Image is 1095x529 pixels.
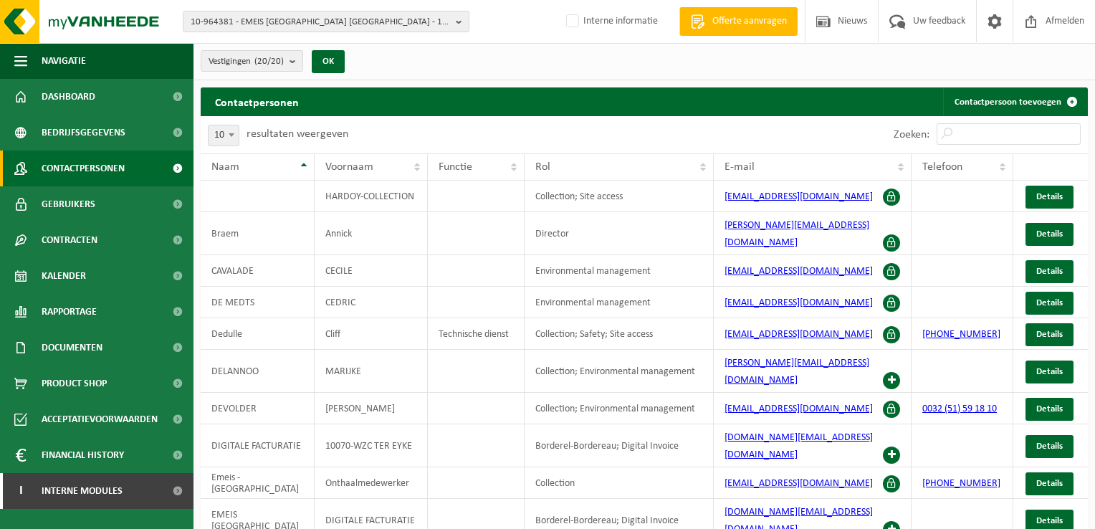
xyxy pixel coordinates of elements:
[191,11,450,33] span: 10-964381 - EMEIS [GEOGRAPHIC_DATA] [GEOGRAPHIC_DATA] - 1180 UKKEL, ALSEMBERGSTEENWEG 1037
[725,358,869,386] a: [PERSON_NAME][EMAIL_ADDRESS][DOMAIN_NAME]
[894,129,929,140] label: Zoeken:
[42,43,86,79] span: Navigatie
[725,478,873,489] a: [EMAIL_ADDRESS][DOMAIN_NAME]
[525,424,714,467] td: Borderel-Bordereau; Digital Invoice
[535,161,550,173] span: Rol
[201,287,315,318] td: DE MEDTS
[42,437,124,473] span: Financial History
[1036,479,1063,488] span: Details
[1036,229,1063,239] span: Details
[525,255,714,287] td: Environmental management
[922,161,962,173] span: Telefoon
[679,7,798,36] a: Offerte aanvragen
[525,212,714,255] td: Director
[211,161,239,173] span: Naam
[183,11,469,32] button: 10-964381 - EMEIS [GEOGRAPHIC_DATA] [GEOGRAPHIC_DATA] - 1180 UKKEL, ALSEMBERGSTEENWEG 1037
[201,467,315,499] td: Emeis - [GEOGRAPHIC_DATA]
[315,467,429,499] td: Onthaalmedewerker
[42,330,102,366] span: Documenten
[1036,267,1063,276] span: Details
[42,473,123,509] span: Interne modules
[1025,292,1074,315] a: Details
[315,181,429,212] td: HARDOY-COLLECTION
[42,258,86,294] span: Kalender
[42,366,107,401] span: Product Shop
[725,432,873,460] a: [DOMAIN_NAME][EMAIL_ADDRESS][DOMAIN_NAME]
[201,87,313,115] h2: Contactpersonen
[1036,330,1063,339] span: Details
[42,186,95,222] span: Gebruikers
[201,318,315,350] td: Dedulle
[922,478,1000,489] a: [PHONE_NUMBER]
[525,467,714,499] td: Collection
[1036,404,1063,414] span: Details
[1025,323,1074,346] a: Details
[42,222,97,258] span: Contracten
[1036,516,1063,525] span: Details
[208,125,239,146] span: 10
[1036,298,1063,308] span: Details
[439,161,472,173] span: Functie
[201,50,303,72] button: Vestigingen(20/20)
[201,393,315,424] td: DEVOLDER
[922,404,997,414] a: 0032 (51) 59 18 10
[209,125,239,146] span: 10
[1036,192,1063,201] span: Details
[1036,442,1063,451] span: Details
[1025,186,1074,209] a: Details
[325,161,373,173] span: Voornaam
[1025,472,1074,495] a: Details
[1036,367,1063,376] span: Details
[315,287,429,318] td: CEDRIC
[42,151,125,186] span: Contactpersonen
[201,255,315,287] td: CAVALADE
[428,318,525,350] td: Technische dienst
[563,11,658,32] label: Interne informatie
[42,294,97,330] span: Rapportage
[201,212,315,255] td: Braem
[315,424,429,467] td: 10070-WZC TER EYKE
[315,318,429,350] td: Cliff
[725,404,873,414] a: [EMAIL_ADDRESS][DOMAIN_NAME]
[943,87,1086,116] a: Contactpersoon toevoegen
[709,14,790,29] span: Offerte aanvragen
[247,128,348,140] label: resultaten weergeven
[525,350,714,393] td: Collection; Environmental management
[42,401,158,437] span: Acceptatievoorwaarden
[209,51,284,72] span: Vestigingen
[725,161,755,173] span: E-mail
[1025,260,1074,283] a: Details
[201,424,315,467] td: DIGITALE FACTURATIE
[315,393,429,424] td: [PERSON_NAME]
[42,79,95,115] span: Dashboard
[315,255,429,287] td: CECILE
[1025,223,1074,246] a: Details
[42,115,125,151] span: Bedrijfsgegevens
[525,181,714,212] td: Collection; Site access
[725,266,873,277] a: [EMAIL_ADDRESS][DOMAIN_NAME]
[1025,361,1074,383] a: Details
[315,350,429,393] td: MARIJKE
[312,50,345,73] button: OK
[254,57,284,66] count: (20/20)
[201,350,315,393] td: DELANNOO
[725,220,869,248] a: [PERSON_NAME][EMAIL_ADDRESS][DOMAIN_NAME]
[525,287,714,318] td: Environmental management
[725,297,873,308] a: [EMAIL_ADDRESS][DOMAIN_NAME]
[14,473,27,509] span: I
[315,212,429,255] td: Annick
[1025,435,1074,458] a: Details
[922,329,1000,340] a: [PHONE_NUMBER]
[725,191,873,202] a: [EMAIL_ADDRESS][DOMAIN_NAME]
[525,393,714,424] td: Collection; Environmental management
[725,329,873,340] a: [EMAIL_ADDRESS][DOMAIN_NAME]
[1025,398,1074,421] a: Details
[525,318,714,350] td: Collection; Safety; Site access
